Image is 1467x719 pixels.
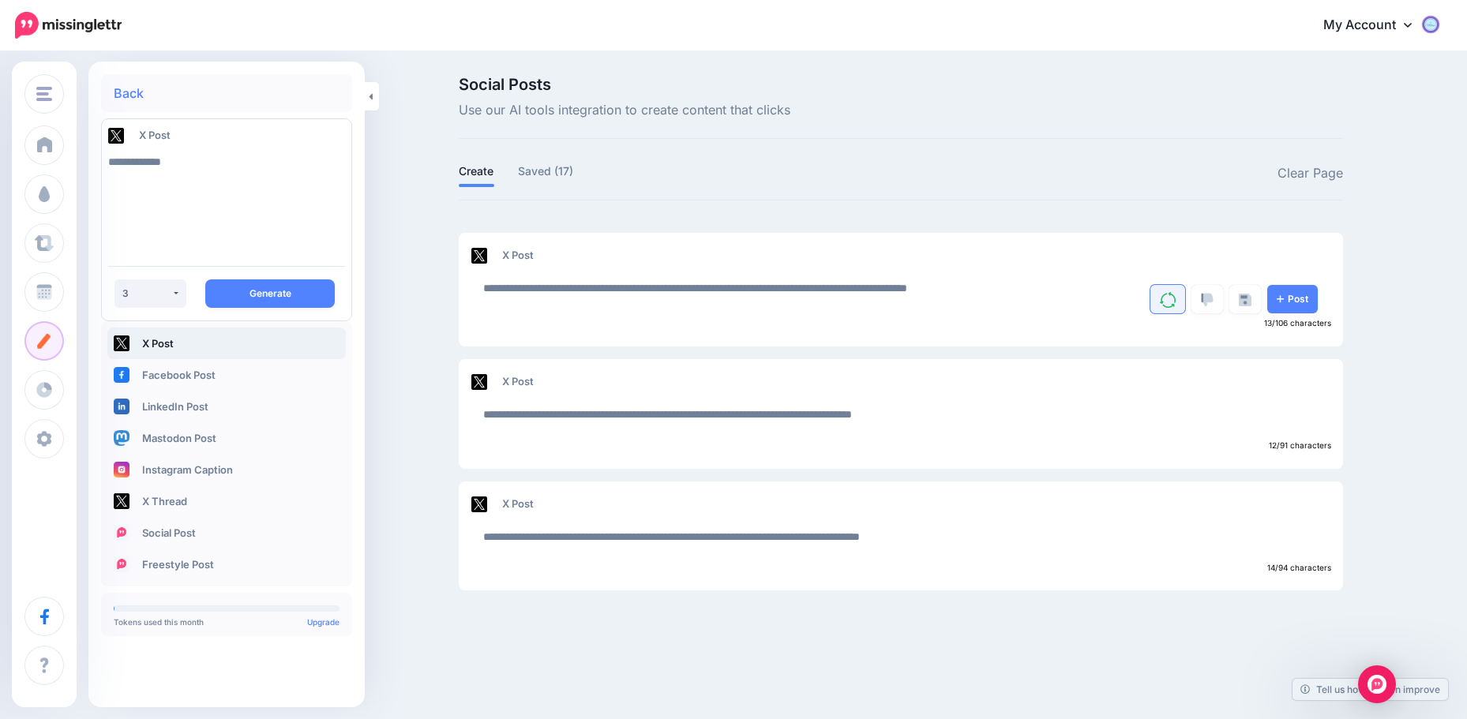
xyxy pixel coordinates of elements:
[502,375,534,388] span: X Post
[107,422,346,454] a: Mastodon Post
[107,359,346,391] a: Facebook Post
[114,279,186,308] button: 3
[471,374,487,390] img: twitter-square.png
[107,549,346,580] a: Freestyle Post
[114,462,129,477] img: instagram-square.png
[459,162,494,181] a: Create
[459,100,790,121] span: Use our AI tools integration to create content that clicks
[114,367,129,383] img: facebook-square.png
[1293,679,1448,700] a: Tell us how we can improve
[502,497,534,510] span: X Post
[107,454,346,485] a: Instagram Caption
[1308,6,1443,45] a: My Account
[459,313,1343,334] div: 13/106 characters
[1278,163,1343,184] a: Clear Page
[1201,293,1214,307] img: thumbs-down-grey.png
[107,391,346,422] a: LinkedIn Post
[107,517,346,549] a: Social Post
[459,558,1343,579] div: 14/94 characters
[139,129,171,141] span: X Post
[114,335,129,351] img: twitter-square.png
[114,399,129,414] img: linkedin-square.png
[1160,292,1176,308] img: sync-green.png
[459,77,790,92] span: Social Posts
[114,87,144,99] a: Back
[307,617,340,627] a: Upgrade
[107,485,346,517] a: X Thread
[36,87,52,101] img: menu.png
[502,249,534,261] span: X Post
[107,328,346,359] a: X Post
[1267,285,1318,313] a: Post
[114,525,129,541] img: logo-square.png
[15,12,122,39] img: Missinglettr
[471,496,487,512] img: twitter-square.png
[471,248,487,264] img: twitter-square.png
[114,430,129,446] img: mastodon-square.png
[518,162,574,181] a: Saved (17)
[114,493,129,509] img: twitter-square.png
[459,436,1343,456] div: 12/91 characters
[1239,294,1251,306] img: save.png
[1358,665,1396,703] div: Open Intercom Messenger
[114,556,129,572] img: logo-square.png
[114,618,340,626] p: Tokens used this month
[122,287,171,299] div: 3
[205,279,335,308] button: Generate
[108,128,124,144] img: twitter-square.png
